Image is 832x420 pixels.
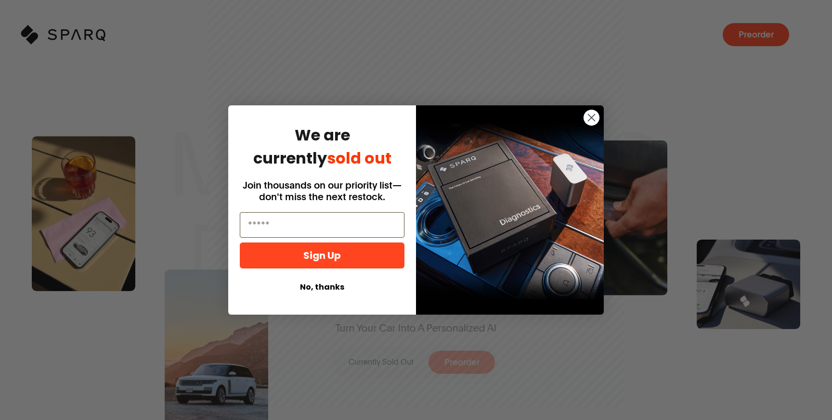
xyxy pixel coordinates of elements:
[327,147,391,169] span: sold out
[240,242,404,268] button: Sign Up
[243,179,402,203] span: Join thousands on our priority list—don't miss the next restock.
[583,109,600,126] button: Close dialog
[416,105,604,314] img: 725c0cce-c00f-4a02-adb7-5ced8674b2d9.png
[240,278,404,296] button: No, thanks
[253,124,391,169] span: We are currently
